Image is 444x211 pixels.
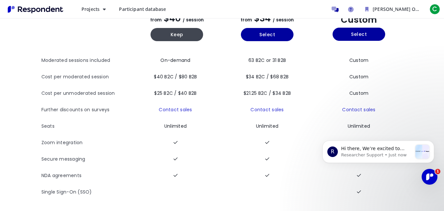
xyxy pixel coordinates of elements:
[428,3,441,15] button: C
[349,90,369,96] span: Custom
[154,73,197,80] span: $40 B2C / $80 B2B
[164,123,187,129] span: Unlimited
[246,73,289,80] span: $34 B2C / $68 B2B
[360,3,426,15] button: Cynthia Organization Team
[160,57,190,64] span: On-demand
[41,118,132,135] th: Seats
[29,25,100,31] p: Message from Researcher Support, sent Just now
[151,28,203,41] button: Keep current yearly payg plan
[422,169,437,185] iframe: Intercom live chat
[273,17,294,23] span: / session
[41,69,132,85] th: Cost per moderated session
[41,135,132,151] th: Zoom integration
[154,90,197,96] span: $25 B2C / $40 B2B
[342,106,375,113] a: Contact sales
[119,6,166,12] span: Participant database
[256,123,278,129] span: Unlimited
[41,85,132,102] th: Cost per unmoderated session
[348,123,370,129] span: Unlimited
[41,184,132,200] th: Single Sign-On (SSO)
[430,4,440,14] span: C
[41,168,132,184] th: NDA agreements
[344,3,357,16] a: Help and support
[244,90,291,96] span: $21.25 B2C / $34 B2B
[241,28,293,41] button: Select yearly basic plan
[183,17,204,23] span: / session
[150,17,162,23] span: from
[250,106,284,113] a: Contact sales
[349,57,369,64] span: Custom
[241,17,252,23] span: from
[76,3,111,15] button: Projects
[435,169,440,174] span: 1
[159,106,192,113] a: Contact sales
[29,18,95,96] span: Hi there, We’re excited to share that our site and platform have had a refresh! While the look is...
[328,3,341,16] a: Message participants
[41,52,132,69] th: Moderated sessions included
[313,127,444,193] iframe: Intercom notifications message
[41,151,132,168] th: Secure messaging
[5,4,66,15] img: Respondent
[248,57,286,64] span: 63 B2C or 31 B2B
[349,73,369,80] span: Custom
[82,6,100,12] span: Projects
[114,3,171,15] a: Participant database
[333,28,385,41] button: Select yearly custom_static plan
[341,13,377,26] span: Custom
[41,102,132,118] th: Further discounts on surveys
